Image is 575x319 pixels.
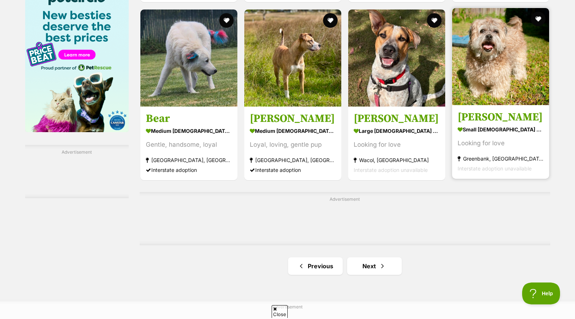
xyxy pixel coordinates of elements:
strong: [GEOGRAPHIC_DATA], [GEOGRAPHIC_DATA] [146,155,232,165]
strong: large [DEMOGRAPHIC_DATA] Dog [354,126,440,136]
button: favourite [427,13,442,28]
button: favourite [531,12,546,26]
div: Interstate adoption [146,165,232,175]
a: Next page [347,257,402,275]
div: Loyal, loving, gentle pup [250,140,336,150]
strong: Wacol, [GEOGRAPHIC_DATA] [354,155,440,165]
strong: medium [DEMOGRAPHIC_DATA] Dog [146,126,232,136]
img: Bear - Maremma Sheepdog [140,9,237,107]
h3: [PERSON_NAME] [354,112,440,126]
iframe: Help Scout Beacon - Open [522,283,560,304]
div: Advertisement [25,145,129,198]
img: Rusty - Australian Cattle Dog [348,9,445,107]
button: favourite [323,13,338,28]
strong: [GEOGRAPHIC_DATA], [GEOGRAPHIC_DATA] [250,155,336,165]
button: favourite [219,13,234,28]
a: [PERSON_NAME] large [DEMOGRAPHIC_DATA] Dog Looking for love Wacol, [GEOGRAPHIC_DATA] Interstate a... [348,106,445,180]
img: Adeline - Bull Arab Dog [244,9,341,107]
a: Bear medium [DEMOGRAPHIC_DATA] Dog Gentle, handsome, loyal [GEOGRAPHIC_DATA], [GEOGRAPHIC_DATA] I... [140,106,237,180]
nav: Pagination [140,257,550,275]
div: Looking for love [458,138,544,148]
div: Looking for love [354,140,440,150]
a: [PERSON_NAME] medium [DEMOGRAPHIC_DATA] Dog Loyal, loving, gentle pup [GEOGRAPHIC_DATA], [GEOGRAP... [244,106,341,180]
strong: Greenbank, [GEOGRAPHIC_DATA] [458,154,544,164]
img: Charlie - Maltese x Shih Tzu Dog [452,8,549,105]
strong: medium [DEMOGRAPHIC_DATA] Dog [250,126,336,136]
a: [PERSON_NAME] small [DEMOGRAPHIC_DATA] Dog Looking for love Greenbank, [GEOGRAPHIC_DATA] Intersta... [452,105,549,179]
div: Interstate adoption [250,165,336,175]
span: Interstate adoption unavailable [458,165,532,172]
div: Advertisement [140,192,550,245]
div: Gentle, handsome, loyal [146,140,232,150]
h3: [PERSON_NAME] [458,110,544,124]
span: Close [272,305,288,318]
h3: [PERSON_NAME] [250,112,336,126]
strong: small [DEMOGRAPHIC_DATA] Dog [458,124,544,135]
span: Interstate adoption unavailable [354,167,428,173]
h3: Bear [146,112,232,126]
a: Previous page [288,257,343,275]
